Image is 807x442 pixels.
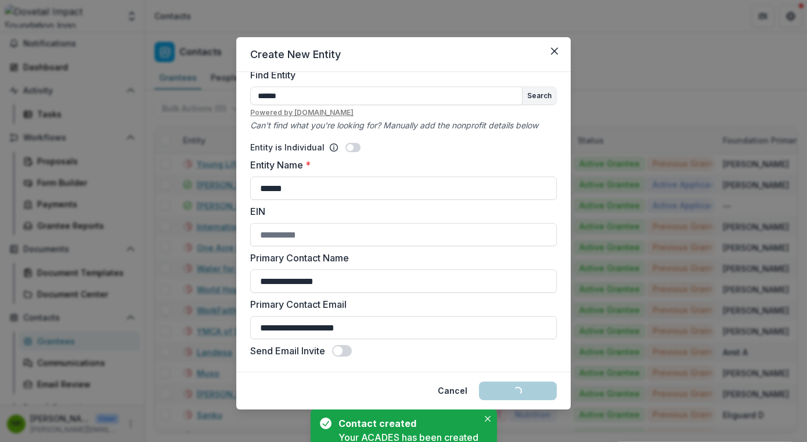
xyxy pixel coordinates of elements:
[250,107,557,118] u: Powered by
[431,382,474,400] button: Cancel
[545,42,564,60] button: Close
[481,412,495,426] button: Close
[250,68,550,82] label: Find Entity
[236,37,571,72] header: Create New Entity
[338,416,474,430] div: Contact created
[294,108,354,117] a: [DOMAIN_NAME]
[250,251,550,265] label: Primary Contact Name
[250,120,538,130] i: Can't find what you're looking for? Manually add the nonprofit details below
[250,141,325,153] p: Entity is Individual
[523,87,556,105] button: Search
[250,204,550,218] label: EIN
[250,344,325,358] label: Send Email Invite
[250,158,550,172] label: Entity Name
[250,297,550,311] label: Primary Contact Email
